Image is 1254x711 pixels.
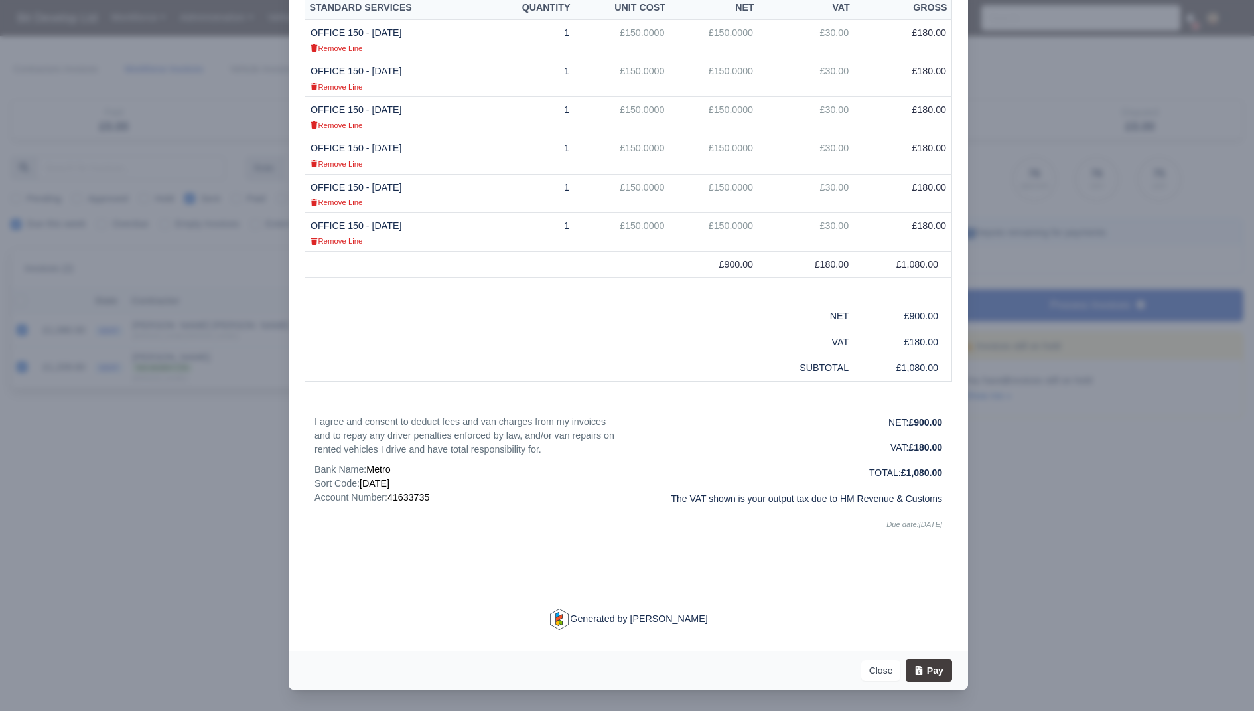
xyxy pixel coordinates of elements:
td: 1 [484,212,575,251]
td: £180.00 [854,135,951,174]
strong: £900.00 [908,417,942,428]
td: 1 [484,58,575,97]
a: Remove Line [311,119,362,130]
iframe: Chat Widget [1188,647,1254,711]
strong: £180.00 [908,442,942,453]
td: OFFICE 150 - [DATE] [305,19,483,58]
button: Pay [906,659,952,682]
td: £150.0000 [669,58,758,97]
p: Bank Name: [314,463,618,477]
td: OFFICE 150 - [DATE] [305,174,483,212]
td: 1 [484,135,575,174]
td: £30.00 [758,58,854,97]
a: Remove Line [311,42,362,53]
p: TOTAL: [638,465,942,480]
td: £150.0000 [575,212,670,251]
td: £30.00 [758,135,854,174]
td: NET [758,303,854,329]
td: £180.00 [854,212,951,251]
td: £900.00 [669,251,758,277]
td: OFFICE 150 - [DATE] [305,58,483,97]
td: £150.0000 [669,212,758,251]
span: 41633735 [387,492,429,503]
td: £180.00 [758,251,854,277]
a: Remove Line [311,158,362,169]
td: OFFICE 150 - [DATE] [305,212,483,251]
small: Remove Line [311,83,362,91]
td: £30.00 [758,174,854,212]
td: £30.00 [758,19,854,58]
td: £1,080.00 [854,355,951,381]
a: Remove Line [311,235,362,246]
u: [DATE] [919,520,942,528]
td: 1 [484,174,575,212]
td: £900.00 [854,303,951,329]
td: £180.00 [854,58,951,97]
p: The VAT shown is your output tax due to HM Revenue & Customs [638,491,942,506]
td: £150.0000 [575,97,670,135]
a: Remove Line [311,81,362,92]
td: £180.00 [854,174,951,212]
td: £150.0000 [669,135,758,174]
td: OFFICE 150 - [DATE] [305,97,483,135]
td: 1 [484,19,575,58]
td: £150.0000 [669,97,758,135]
small: Remove Line [311,121,362,129]
i: Due date: [886,520,942,528]
td: £150.0000 [669,19,758,58]
p: Sort Code: [314,477,618,491]
td: £180.00 [854,329,951,355]
td: £180.00 [854,19,951,58]
a: Remove Line [311,197,362,207]
td: £150.0000 [575,58,670,97]
td: £150.0000 [575,135,670,174]
td: SUBTOTAL [758,355,854,381]
small: Remove Line [311,44,362,52]
button: Close [861,660,901,681]
strong: £1,080.00 [901,467,942,478]
p: I agree and consent to deduct fees and van charges from my invoices and to repay any driver penal... [314,415,618,457]
td: £30.00 [758,212,854,251]
td: £150.0000 [575,19,670,58]
span: [DATE] [360,478,389,489]
p: Generated by [PERSON_NAME] [314,609,942,630]
td: £1,080.00 [854,251,951,277]
td: £150.0000 [575,174,670,212]
span: Metro [366,464,390,475]
p: Account Number: [314,491,618,505]
td: 1 [484,97,575,135]
p: NET: [638,415,942,430]
td: £150.0000 [669,174,758,212]
small: Remove Line [311,237,362,245]
small: Remove Line [311,198,362,206]
td: £180.00 [854,97,951,135]
p: VAT: [638,440,942,455]
td: £30.00 [758,97,854,135]
td: OFFICE 150 - [DATE] [305,135,483,174]
td: VAT [758,329,854,355]
small: Remove Line [311,160,362,168]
